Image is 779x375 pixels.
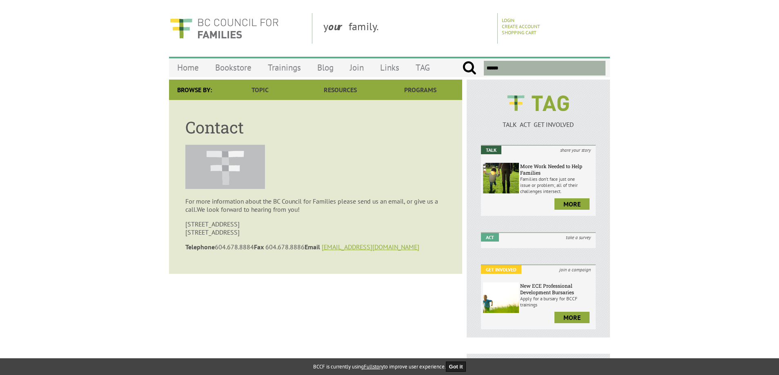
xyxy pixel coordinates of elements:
[169,80,220,100] div: Browse By:
[481,120,596,129] p: TALK ACT GET INVOLVED
[185,220,446,236] p: [STREET_ADDRESS] [STREET_ADDRESS]
[520,176,594,194] p: Families don’t face just one issue or problem; all of their challenges intersect.
[342,58,372,77] a: Join
[207,58,260,77] a: Bookstore
[555,146,596,154] i: share your story
[561,233,596,242] i: take a survey
[502,23,540,29] a: Create Account
[554,198,590,210] a: more
[260,58,309,77] a: Trainings
[309,58,342,77] a: Blog
[462,61,476,75] input: Submit
[520,163,594,176] h6: More Work Needed to Help Families
[169,58,207,77] a: Home
[254,243,264,251] strong: Fax
[169,13,279,44] img: BC Council for FAMILIES
[185,197,446,213] p: For more information about the BC Council for Families please send us an email, or give us a call.
[554,265,596,274] i: join a campaign
[300,80,380,100] a: Resources
[481,146,501,154] em: Talk
[322,243,419,251] a: [EMAIL_ADDRESS][DOMAIN_NAME]
[481,112,596,129] a: TALK ACT GET INVOLVED
[520,282,594,295] h6: New ECE Professional Development Bursaries
[446,362,466,372] button: Got it
[317,13,498,44] div: y family.
[185,243,215,251] strong: Telephone
[481,233,499,242] em: Act
[381,80,461,100] a: Programs
[554,312,590,323] a: more
[502,29,536,36] a: Shopping Cart
[372,58,407,77] a: Links
[305,243,320,251] strong: Email
[407,58,438,77] a: TAG
[364,363,383,370] a: Fullstory
[197,205,300,213] span: We look forward to hearing from you!
[185,243,446,251] p: 604.678.8884
[328,20,349,33] strong: our
[265,243,322,251] span: 604.678.8886
[502,17,514,23] a: Login
[501,88,575,119] img: BCCF's TAG Logo
[520,295,594,308] p: Apply for a bursary for BCCF trainings
[481,265,521,274] em: Get Involved
[185,116,446,138] h1: Contact
[220,80,300,100] a: Topic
